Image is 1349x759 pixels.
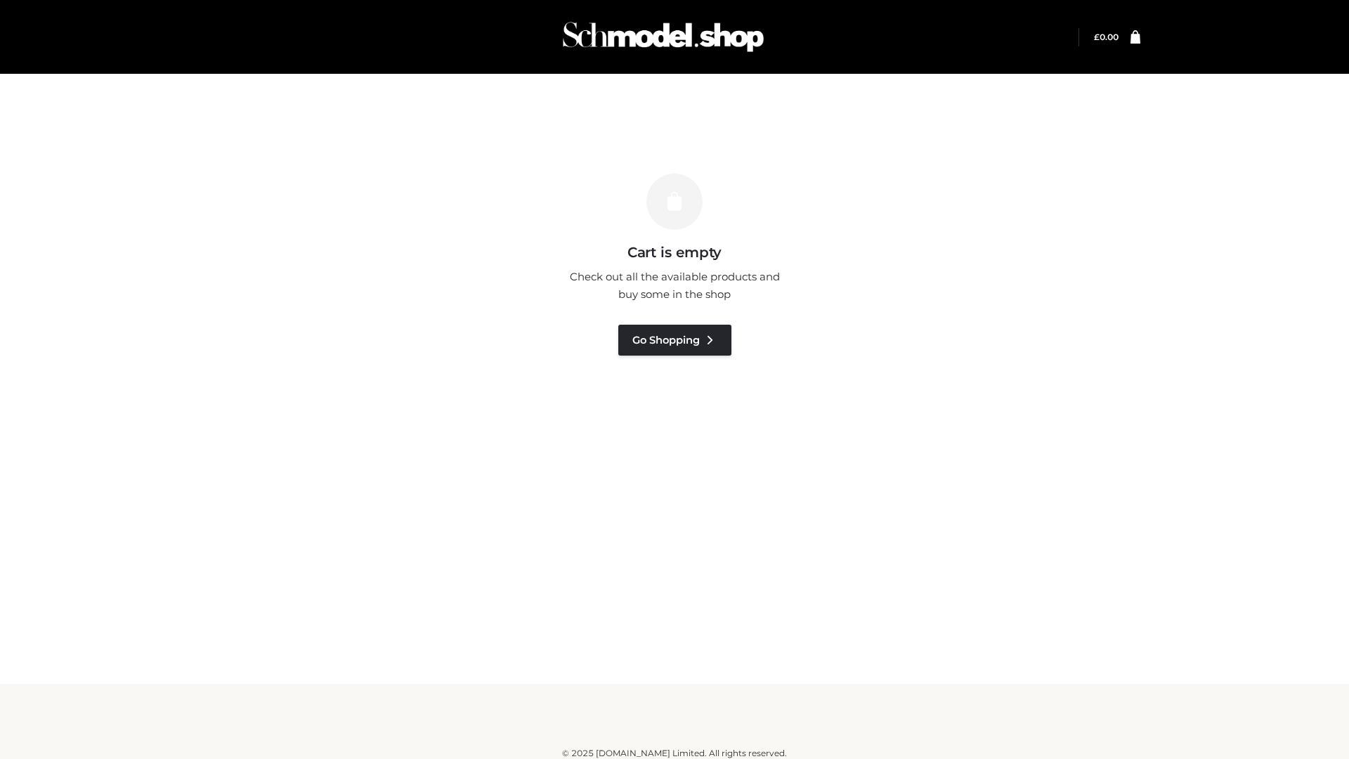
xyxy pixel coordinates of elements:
[1094,32,1119,42] a: £0.00
[240,244,1109,261] h3: Cart is empty
[618,325,731,356] a: Go Shopping
[1094,32,1119,42] bdi: 0.00
[558,9,769,65] img: Schmodel Admin 964
[562,268,787,304] p: Check out all the available products and buy some in the shop
[1094,32,1100,42] span: £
